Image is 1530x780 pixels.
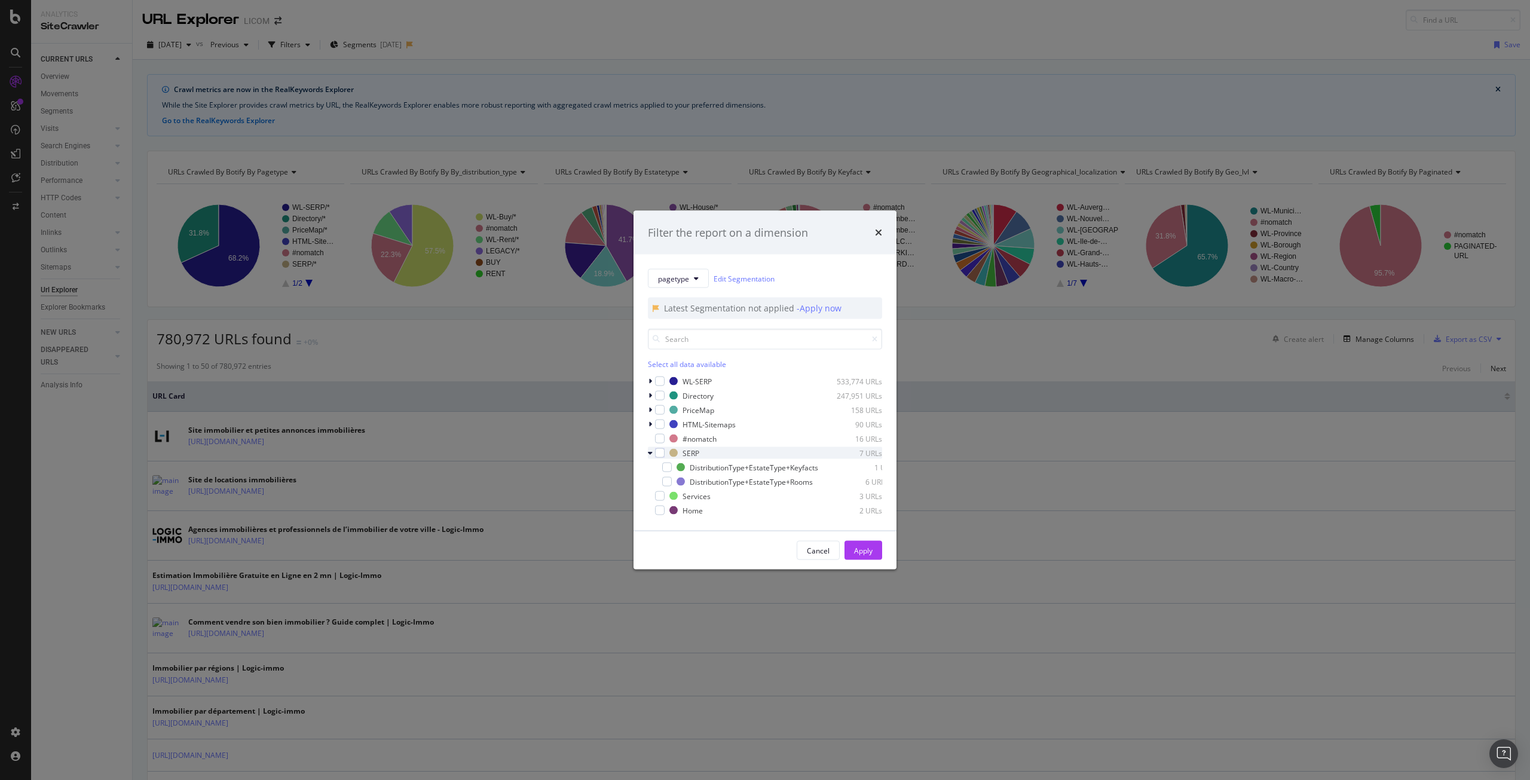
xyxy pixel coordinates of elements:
[690,476,813,487] div: DistributionType+EstateType+Rooms
[690,462,818,472] div: DistributionType+EstateType+Keyfacts
[658,273,689,283] span: pagetype
[1489,739,1518,768] div: Open Intercom Messenger
[824,433,882,443] div: 16 URLs
[648,269,709,288] button: pagetype
[648,225,808,240] div: Filter the report on a dimension
[664,302,797,314] div: Latest Segmentation not applied
[648,329,882,350] input: Search
[875,225,882,240] div: times
[683,405,714,415] div: PriceMap
[648,359,882,369] div: Select all data available
[824,491,882,501] div: 3 URLs
[824,405,882,415] div: 158 URLs
[683,433,717,443] div: #nomatch
[683,376,712,386] div: WL-SERP
[824,376,882,386] div: 533,774 URLs
[797,302,841,314] div: - Apply now
[683,448,699,458] div: SERP
[824,419,882,429] div: 90 URLs
[634,210,896,570] div: modal
[824,390,882,400] div: 247,951 URLs
[683,390,714,400] div: Directory
[854,545,873,555] div: Apply
[797,541,840,560] button: Cancel
[683,419,736,429] div: HTML-Sitemaps
[714,272,775,285] a: Edit Segmentation
[830,476,888,487] div: 6 URLs
[683,505,703,515] div: Home
[824,448,882,458] div: 7 URLs
[824,505,882,515] div: 2 URLs
[844,541,882,560] button: Apply
[683,491,711,501] div: Services
[807,545,830,555] div: Cancel
[835,462,893,472] div: 1 URL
